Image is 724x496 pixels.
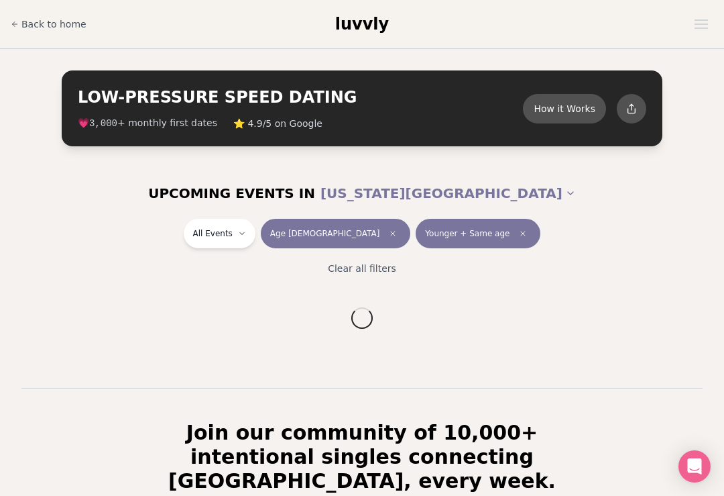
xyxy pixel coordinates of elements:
h2: Join our community of 10,000+ intentional singles connecting [GEOGRAPHIC_DATA], every week. [126,421,598,493]
span: Younger + Same age [425,228,509,239]
span: luvvly [335,15,389,34]
span: UPCOMING EVENTS IN [148,184,315,203]
span: Clear age [385,226,401,242]
button: All Events [184,219,255,248]
h2: LOW-PRESSURE SPEED DATING [78,87,523,108]
button: Clear all filters [320,254,404,283]
span: Age [DEMOGRAPHIC_DATA] [270,228,379,239]
span: ⭐ 4.9/5 on Google [233,117,322,130]
button: Age [DEMOGRAPHIC_DATA]Clear age [261,219,410,248]
span: All Events [193,228,233,239]
button: Open menu [689,14,713,34]
a: luvvly [335,13,389,35]
span: Clear preference [515,226,531,242]
span: Back to home [21,17,86,31]
button: How it Works [523,94,606,123]
a: Back to home [11,11,86,38]
button: [US_STATE][GEOGRAPHIC_DATA] [320,179,576,208]
span: 💗 + monthly first dates [78,116,217,130]
span: 3,000 [89,118,117,129]
div: Open Intercom Messenger [678,450,711,483]
button: Younger + Same ageClear preference [416,219,540,248]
